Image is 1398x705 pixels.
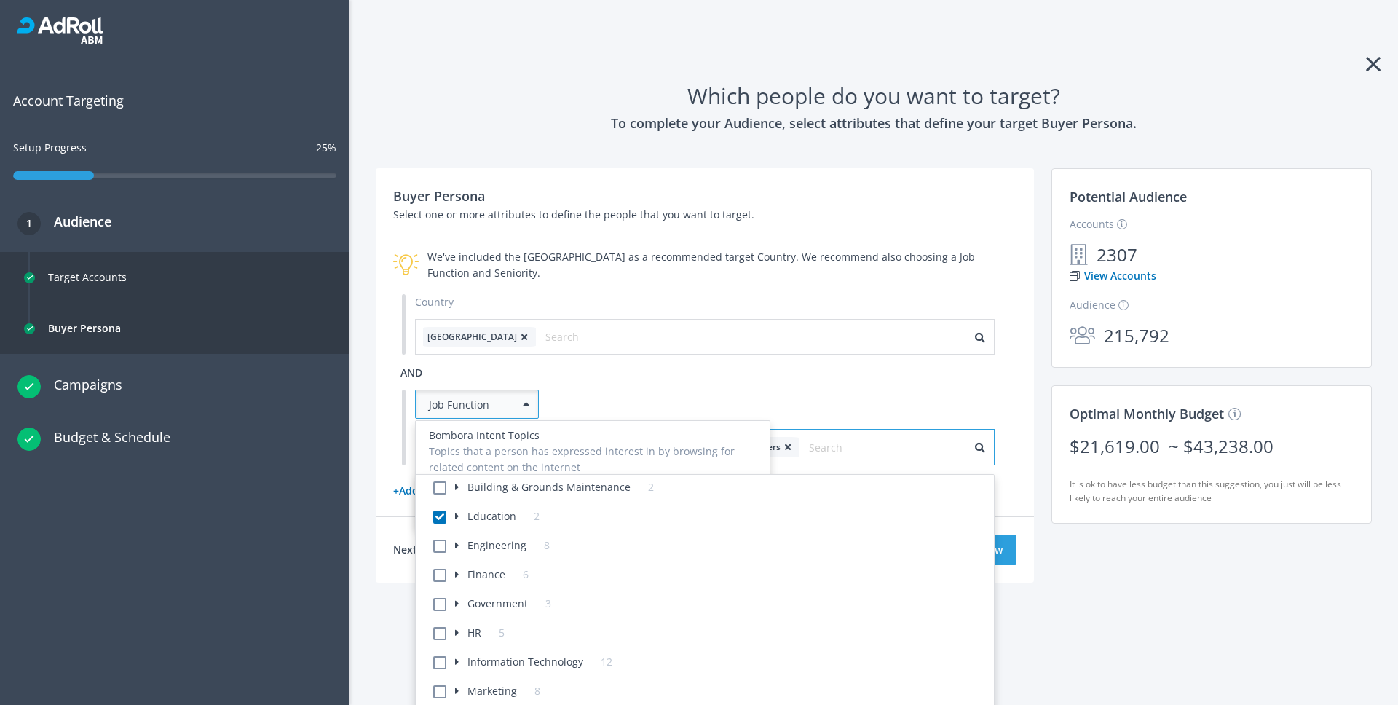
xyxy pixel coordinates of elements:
a: View Accounts [1070,268,1156,284]
span: 8 [544,538,550,552]
span: Account Targeting [13,90,336,111]
span: 3 [545,596,551,610]
input: Search [545,327,676,347]
label: Audience [1070,297,1129,313]
span: 1 [26,212,32,235]
span: Optimal Monthly Budget [1070,405,1228,422]
h3: Campaigns [41,374,122,395]
a: + Add another attribute [393,484,510,497]
input: Search [809,437,939,457]
p: Select one or more attributes to define the people that you want to target. [393,207,1016,223]
label: Engineering [455,537,550,554]
div: 43,238.00 [1193,433,1273,460]
div: Bombora Intent Topics [429,428,757,444]
div: $ [1183,433,1193,460]
div: 25% [316,140,336,156]
h3: Budget & Schedule [41,427,170,447]
div: RollWorks [17,17,332,44]
div: Topics that a person has expressed interest in by browsing for related content on the internet [429,444,757,476]
div: $ [1070,433,1080,460]
label: Information Technology [455,654,612,670]
span: 215,792 [1095,322,1178,350]
span: 8 [534,684,540,698]
label: Accounts [1070,216,1127,232]
div: Job Function [415,390,539,419]
h5: It is ok to have less budget than this suggestion, you just will be less likely to reach your ent... [1070,478,1354,505]
h3: Audience [41,211,111,232]
label: Marketing [455,683,540,699]
div: We've included the [GEOGRAPHIC_DATA] as a recommended target Country. We recommend also choosing ... [427,249,1016,281]
h1: Which people do you want to target? [376,79,1372,113]
span: 5 [499,626,505,639]
label: Government [455,596,551,612]
h3: Buyer Persona [393,186,1016,206]
div: Target Accounts [48,260,127,295]
label: Finance [455,567,529,583]
span: 2307 [1088,241,1146,269]
div: Buyer Persona [48,311,121,346]
div: Setup Progress [13,140,87,169]
span: and [400,366,422,379]
span: [GEOGRAPHIC_DATA] [427,327,517,347]
h4: Next: Campaigns [393,542,478,558]
label: Building & Grounds Maintenance [455,479,654,495]
span: 12 [601,655,612,669]
h3: Potential Audience [1070,186,1354,216]
label: Education [455,508,540,524]
span: 2 [534,509,540,523]
label: Country [415,294,454,310]
h3: To complete your Audience, select attributes that define your target Buyer Persona. [376,113,1372,133]
label: HR [455,625,505,641]
span: 2 [648,480,654,494]
span: ~ [1169,433,1179,460]
div: 21,619.00 [1080,433,1160,460]
span: 6 [523,567,529,581]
